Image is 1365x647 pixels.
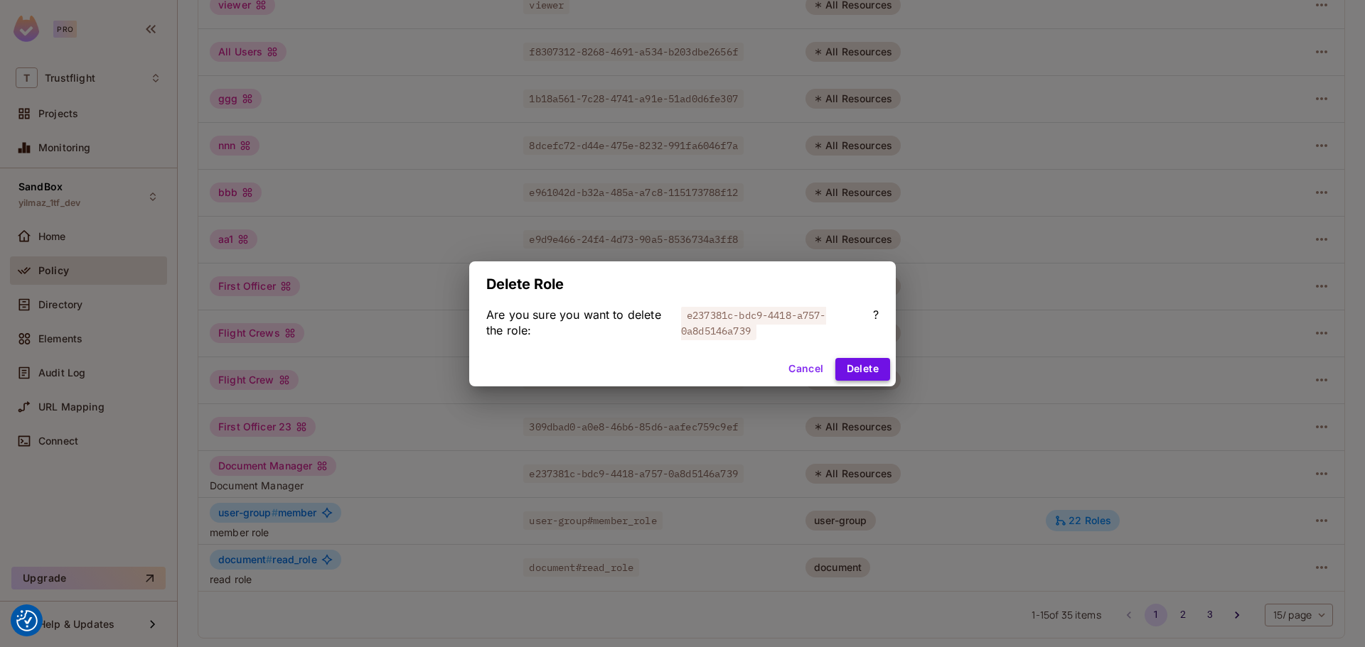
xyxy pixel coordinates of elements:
span: e237381c-bdc9-4418-a757-0a8d5146a739 [681,306,826,340]
button: Delete [835,358,890,381]
button: Consent Preferences [16,610,38,631]
img: Revisit consent button [16,610,38,631]
button: Cancel [783,358,829,381]
h2: Delete Role [469,261,896,307]
span: Are you sure you want to delete the role: ? [486,307,879,338]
